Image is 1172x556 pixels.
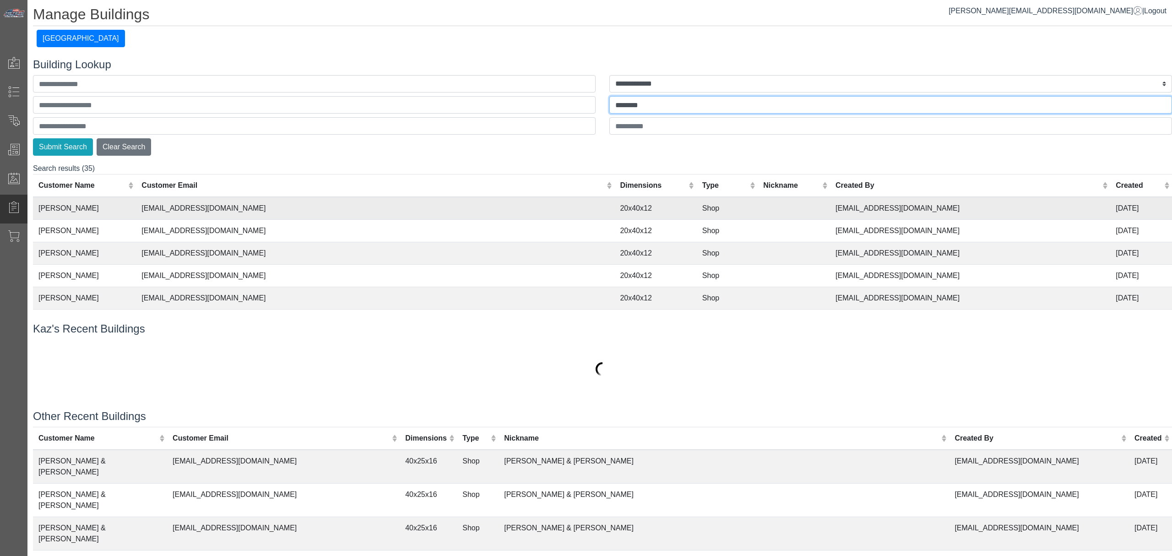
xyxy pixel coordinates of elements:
div: | [949,5,1167,16]
div: Dimensions [620,180,686,191]
td: [DATE] [1110,242,1172,265]
td: Shop [697,287,758,310]
div: Nickname [763,180,819,191]
td: Shop [697,197,758,220]
td: [PERSON_NAME] & [PERSON_NAME] [33,483,167,517]
button: [GEOGRAPHIC_DATA] [37,30,125,47]
td: [EMAIL_ADDRESS][DOMAIN_NAME] [949,517,1129,550]
td: [PERSON_NAME] & [PERSON_NAME] [33,517,167,550]
td: [PERSON_NAME] & [PERSON_NAME] [33,450,167,484]
h4: Building Lookup [33,58,1172,71]
a: [PERSON_NAME][EMAIL_ADDRESS][DOMAIN_NAME] [949,7,1142,15]
td: 40x25x16 [400,450,457,484]
td: [PERSON_NAME] [33,220,136,242]
td: [PERSON_NAME] [33,197,136,220]
button: Clear Search [97,138,151,156]
td: 20x40x12 [614,220,696,242]
td: [PERSON_NAME] & [PERSON_NAME] [499,517,949,550]
div: Type [702,180,748,191]
td: [DATE] [1110,197,1172,220]
td: 20x40x12 [614,265,696,287]
td: [EMAIL_ADDRESS][DOMAIN_NAME] [136,197,614,220]
td: [DATE] [1110,265,1172,287]
h1: Manage Buildings [33,5,1172,26]
td: [EMAIL_ADDRESS][DOMAIN_NAME] [830,242,1110,265]
div: Customer Name [38,433,157,444]
td: Shop [697,242,758,265]
td: [EMAIL_ADDRESS][DOMAIN_NAME] [167,517,400,550]
td: [EMAIL_ADDRESS][DOMAIN_NAME] [830,220,1110,242]
div: Customer Name [38,180,126,191]
div: Search results (35) [33,163,1172,311]
td: [PERSON_NAME] [33,242,136,265]
td: [EMAIL_ADDRESS][DOMAIN_NAME] [136,242,614,265]
td: 20x40x12 [614,197,696,220]
a: [GEOGRAPHIC_DATA] [37,34,125,42]
td: [EMAIL_ADDRESS][DOMAIN_NAME] [136,287,614,310]
td: [EMAIL_ADDRESS][DOMAIN_NAME] [136,310,614,332]
td: Shop [697,220,758,242]
h4: Other Recent Buildings [33,410,1172,423]
div: Nickname [504,433,939,444]
td: Shop [457,483,499,517]
h4: Kaz's Recent Buildings [33,322,1172,336]
td: [DATE] [1110,287,1172,310]
td: [EMAIL_ADDRESS][DOMAIN_NAME] [136,220,614,242]
div: Dimensions [405,433,447,444]
td: [EMAIL_ADDRESS][DOMAIN_NAME] [167,450,400,484]
div: Customer Email [173,433,390,444]
td: [PERSON_NAME] [33,265,136,287]
td: 20x40x12 [614,310,696,332]
div: Created [1134,433,1162,444]
td: [DATE] [1110,220,1172,242]
td: [EMAIL_ADDRESS][DOMAIN_NAME] [949,483,1129,517]
td: [PERSON_NAME] [33,287,136,310]
td: [EMAIL_ADDRESS][DOMAIN_NAME] [830,265,1110,287]
span: Logout [1144,7,1167,15]
div: Created [1116,180,1161,191]
td: [EMAIL_ADDRESS][DOMAIN_NAME] [830,197,1110,220]
td: [PERSON_NAME] & [PERSON_NAME] [499,450,949,484]
td: 20x40x12 [614,242,696,265]
td: 40x25x16 [400,483,457,517]
td: Carport [697,310,758,332]
td: [EMAIL_ADDRESS][DOMAIN_NAME] [949,450,1129,484]
td: [PERSON_NAME] & [PERSON_NAME] [499,483,949,517]
td: [DATE] [1129,483,1172,517]
td: [PERSON_NAME] [33,310,136,332]
td: [PERSON_NAME][EMAIL_ADDRESS][DOMAIN_NAME] [830,310,1110,332]
td: 20x40x12 [614,287,696,310]
td: [DATE] [1110,310,1172,332]
div: Customer Email [141,180,604,191]
td: [DATE] [1129,517,1172,550]
td: Shop [457,450,499,484]
td: [EMAIL_ADDRESS][DOMAIN_NAME] [167,483,400,517]
td: [EMAIL_ADDRESS][DOMAIN_NAME] [136,265,614,287]
img: Metals Direct Inc Logo [3,8,26,18]
button: Submit Search [33,138,93,156]
div: Type [462,433,488,444]
td: [DATE] [1129,450,1172,484]
td: 40x25x16 [400,517,457,550]
td: [EMAIL_ADDRESS][DOMAIN_NAME] [830,287,1110,310]
div: Created By [955,433,1118,444]
td: Shop [457,517,499,550]
td: Shop [697,265,758,287]
div: Created By [836,180,1100,191]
